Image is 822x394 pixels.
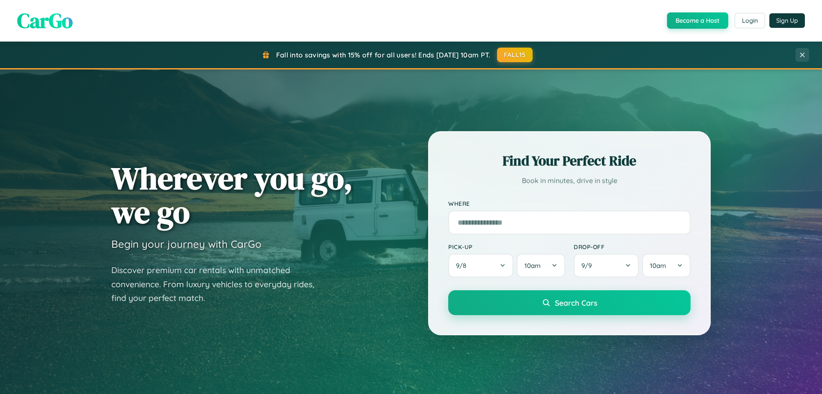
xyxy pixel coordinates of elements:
[517,254,565,277] button: 10am
[276,51,491,59] span: Fall into savings with 15% off for all users! Ends [DATE] 10am PT.
[667,12,728,29] button: Become a Host
[735,13,765,28] button: Login
[642,254,691,277] button: 10am
[448,174,691,187] p: Book in minutes, drive in style
[555,298,597,307] span: Search Cars
[448,243,565,250] label: Pick-up
[769,13,805,28] button: Sign Up
[581,262,596,270] span: 9 / 9
[111,238,262,250] h3: Begin your journey with CarGo
[574,243,691,250] label: Drop-off
[448,290,691,315] button: Search Cars
[497,48,533,62] button: FALL15
[574,254,639,277] button: 9/9
[524,262,541,270] span: 10am
[111,161,353,229] h1: Wherever you go, we go
[448,254,513,277] button: 9/8
[448,200,691,207] label: Where
[448,151,691,170] h2: Find Your Perfect Ride
[650,262,666,270] span: 10am
[17,6,73,35] span: CarGo
[111,263,325,305] p: Discover premium car rentals with unmatched convenience. From luxury vehicles to everyday rides, ...
[456,262,471,270] span: 9 / 8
